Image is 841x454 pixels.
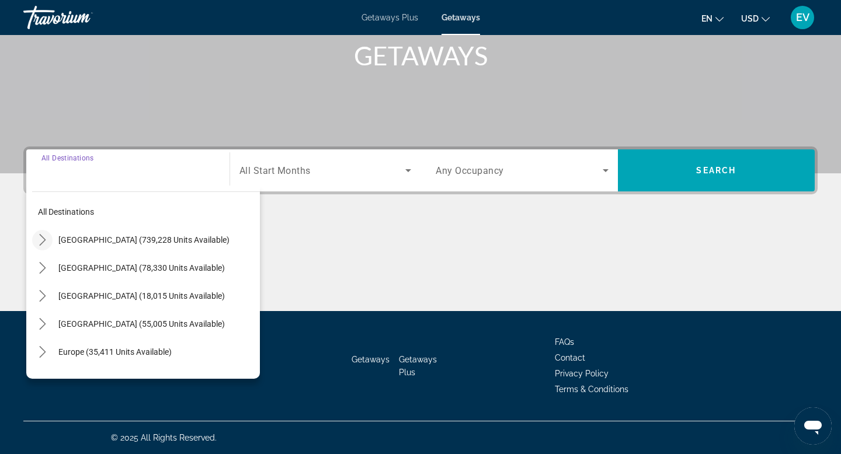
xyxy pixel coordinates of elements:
[239,165,311,176] span: All Start Months
[58,235,230,245] span: [GEOGRAPHIC_DATA] (739,228 units available)
[53,313,260,334] button: Select destination: Caribbean & Atlantic Islands (55,005 units available)
[794,407,832,445] iframe: Button to launch messaging window
[41,164,214,178] input: Select destination
[53,285,260,306] button: Select destination: Canada (18,015 units available)
[53,341,260,362] button: Select destination: Europe (35,411 units available)
[201,10,640,71] h1: SEE THE WORLD WITH TRAVORIUM GETAWAYS
[362,13,418,22] a: Getaways Plus
[32,342,53,362] button: Toggle Europe (35,411 units available) submenu
[38,207,94,216] span: All destinations
[32,258,53,278] button: Toggle Mexico (78,330 units available) submenu
[53,369,260,390] button: Select destination: Australia (3,562 units available)
[701,10,724,27] button: Change language
[53,229,260,250] button: Select destination: United States (739,228 units available)
[32,201,260,222] button: Select destination: All destinations
[618,149,815,191] button: Search
[26,186,260,379] div: Destination options
[555,385,628,394] a: Terms & Conditions
[555,369,609,378] a: Privacy Policy
[741,14,759,23] span: USD
[58,291,225,301] span: [GEOGRAPHIC_DATA] (18,015 units available)
[32,230,53,250] button: Toggle United States (739,228 units available) submenu
[32,370,53,390] button: Toggle Australia (3,562 units available) submenu
[32,286,53,306] button: Toggle Canada (18,015 units available) submenu
[58,319,225,329] span: [GEOGRAPHIC_DATA] (55,005 units available)
[23,2,140,33] a: Travorium
[442,13,480,22] a: Getaways
[58,263,225,273] span: [GEOGRAPHIC_DATA] (78,330 units available)
[111,433,217,442] span: © 2025 All Rights Reserved.
[26,149,815,191] div: Search widget
[741,10,770,27] button: Change currency
[701,14,713,23] span: en
[696,166,736,175] span: Search
[58,347,172,357] span: Europe (35,411 units available)
[555,337,574,347] a: FAQs
[436,165,504,176] span: Any Occupancy
[41,153,93,162] span: All Destinations
[796,12,809,23] span: EV
[53,257,260,278] button: Select destination: Mexico (78,330 units available)
[32,314,53,334] button: Toggle Caribbean & Atlantic Islands (55,005 units available) submenu
[352,355,390,364] a: Getaways
[787,5,818,30] button: User Menu
[399,355,437,377] a: Getaways Plus
[555,353,585,362] a: Contact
